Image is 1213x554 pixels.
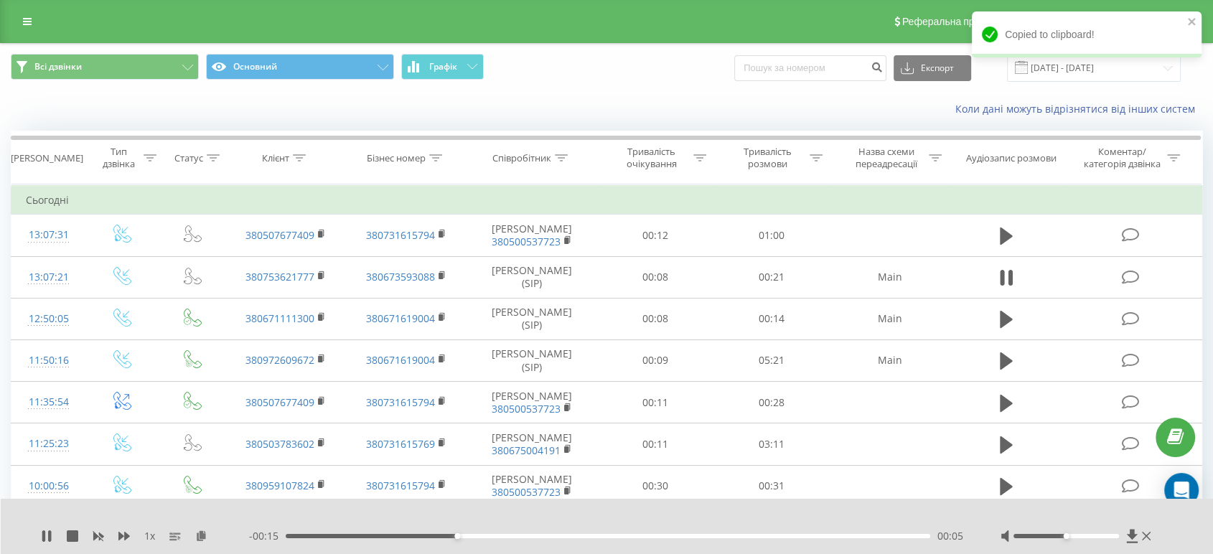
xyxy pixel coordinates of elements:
[597,382,713,423] td: 00:11
[937,529,963,543] span: 00:05
[1164,473,1199,507] div: Open Intercom Messenger
[467,298,596,339] td: [PERSON_NAME] (SIP)
[366,479,435,492] a: 380731615794
[245,479,314,492] a: 380959107824
[729,146,806,170] div: Тривалість розмови
[830,256,950,298] td: Main
[11,152,83,164] div: [PERSON_NAME]
[366,437,435,451] a: 380731615769
[26,430,71,458] div: 11:25:23
[11,54,199,80] button: Всі дзвінки
[467,215,596,256] td: [PERSON_NAME]
[98,146,140,170] div: Тип дзвінка
[26,388,71,416] div: 11:35:54
[454,533,460,539] div: Accessibility label
[206,54,394,80] button: Основний
[902,16,1008,27] span: Реферальна програма
[492,235,561,248] a: 380500537723
[366,228,435,242] a: 380731615794
[467,256,596,298] td: [PERSON_NAME] (SIP)
[713,256,830,298] td: 00:21
[713,423,830,465] td: 03:11
[467,382,596,423] td: [PERSON_NAME]
[26,221,71,249] div: 13:07:31
[26,305,71,333] div: 12:50:05
[26,347,71,375] div: 11:50:16
[34,61,82,72] span: Всі дзвінки
[492,485,561,499] a: 380500537723
[492,152,551,164] div: Співробітник
[492,443,561,457] a: 380675004191
[11,186,1202,215] td: Сьогодні
[955,102,1202,116] a: Коли дані можуть відрізнятися вiд інших систем
[174,152,203,164] div: Статус
[713,298,830,339] td: 00:14
[366,395,435,409] a: 380731615794
[366,270,435,283] a: 380673593088
[467,339,596,381] td: [PERSON_NAME] (SIP)
[245,353,314,367] a: 380972609672
[597,339,713,381] td: 00:09
[245,311,314,325] a: 380671111300
[613,146,690,170] div: Тривалість очікування
[467,423,596,465] td: [PERSON_NAME]
[245,395,314,409] a: 380507677409
[467,465,596,507] td: [PERSON_NAME]
[144,529,155,543] span: 1 x
[734,55,886,81] input: Пошук за номером
[1079,146,1163,170] div: Коментар/категорія дзвінка
[830,298,950,339] td: Main
[26,263,71,291] div: 13:07:21
[713,215,830,256] td: 01:00
[1187,16,1197,29] button: close
[966,152,1057,164] div: Аудіозапис розмови
[366,353,435,367] a: 380671619004
[1063,533,1069,539] div: Accessibility label
[245,437,314,451] a: 380503783602
[848,146,925,170] div: Назва схеми переадресації
[597,423,713,465] td: 00:11
[262,152,289,164] div: Клієнт
[245,270,314,283] a: 380753621777
[492,402,561,415] a: 380500537723
[597,256,713,298] td: 00:08
[366,311,435,325] a: 380671619004
[894,55,971,81] button: Експорт
[367,152,426,164] div: Бізнес номер
[249,529,286,543] span: - 00:15
[401,54,484,80] button: Графік
[713,382,830,423] td: 00:28
[245,228,314,242] a: 380507677409
[429,62,457,72] span: Графік
[972,11,1202,57] div: Copied to clipboard!
[597,298,713,339] td: 00:08
[713,339,830,381] td: 05:21
[830,339,950,381] td: Main
[597,465,713,507] td: 00:30
[597,215,713,256] td: 00:12
[713,465,830,507] td: 00:31
[26,472,71,500] div: 10:00:56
